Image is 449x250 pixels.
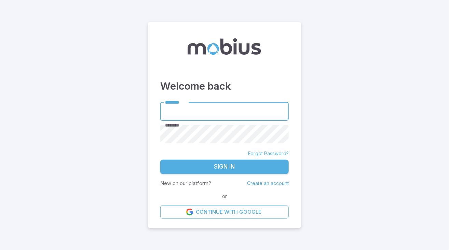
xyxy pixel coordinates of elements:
[160,206,289,219] a: Continue with Google
[247,180,289,186] a: Create an account
[160,180,211,187] p: New on our platform?
[160,79,289,94] h3: Welcome back
[248,150,289,157] a: Forgot Password?
[160,160,289,174] button: Sign In
[220,193,229,200] span: or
